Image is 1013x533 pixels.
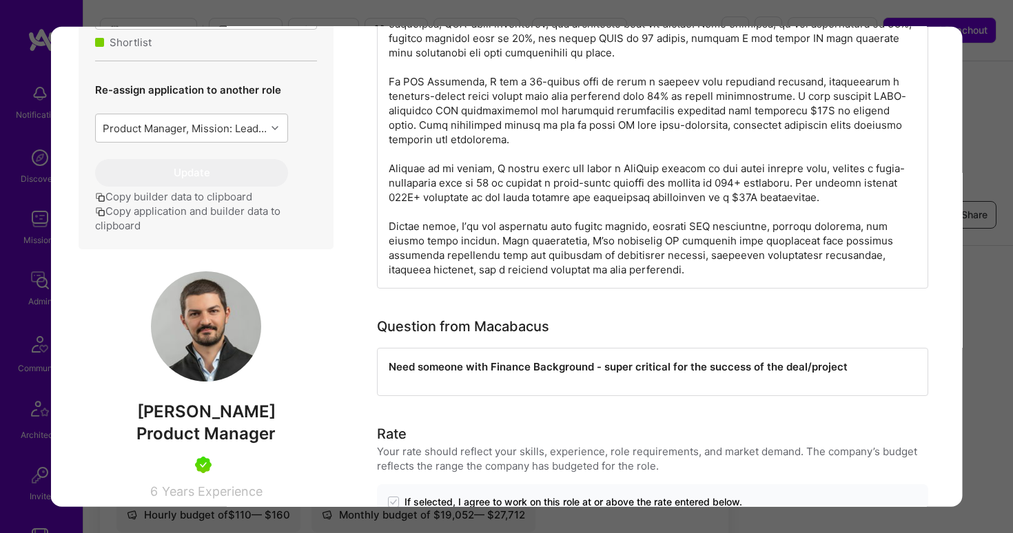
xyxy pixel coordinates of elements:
div: Your rate should reflect your skills, experience, role requirements, and market demand. The compa... [377,444,928,473]
div: Rate [377,424,407,444]
span: Product Manager [136,424,276,443]
a: User Avatar [151,371,261,384]
i: icon Copy [95,207,105,217]
img: User Avatar [151,271,261,382]
span: If selected, I agree to work on this role at or above the rate entered below. [405,495,742,509]
span: [PERSON_NAME] [79,401,334,422]
button: Copy application and builder data to clipboard [95,204,317,233]
i: icon Chevron [272,125,278,132]
div: modal [51,27,963,507]
span: 6 [150,484,157,499]
p: Re-assign application to another role [95,83,288,97]
span: Years Experience [161,484,262,499]
strong: Need someone with Finance Background - super critical for the success of the deal/project [389,360,848,373]
div: Product Manager, Mission: Lead the roadmap for Macabacus’ AI-powered Excel & PowerPoint suite, tu... [102,121,267,135]
button: Update [95,159,288,187]
div: Shortlist [109,35,151,50]
img: A.Teamer in Residence [195,457,212,473]
div: Question from Macabacus [377,316,549,337]
button: Copy builder data to clipboard [95,189,252,204]
i: icon Copy [95,192,105,202]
